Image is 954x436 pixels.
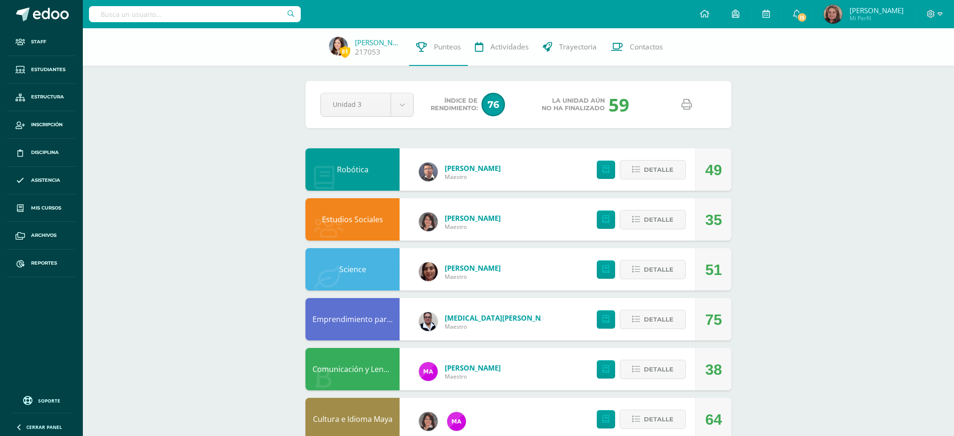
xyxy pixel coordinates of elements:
a: [PERSON_NAME] [445,363,501,372]
a: Mis cursos [8,194,75,222]
span: Cerrar panel [26,424,62,430]
img: df865ced3841bf7d29cb8ae74298d689.png [419,212,438,231]
div: 59 [609,92,629,117]
span: Disciplina [31,149,59,156]
span: Staff [31,38,46,46]
input: Busca un usuario... [89,6,301,22]
a: Estudios Sociales [322,214,383,225]
a: Asistencia [8,167,75,194]
span: Estudiantes [31,66,65,73]
div: 38 [705,348,722,391]
div: Estudios Sociales [305,198,400,241]
img: 2b9ad40edd54c2f1af5f41f24ea34807.png [419,312,438,331]
span: Detalle [644,311,673,328]
img: df865ced3841bf7d29cb8ae74298d689.png [419,412,438,431]
span: Maestro [445,273,501,281]
span: Maestro [445,323,558,331]
img: 982169c659605a718bed420dc7862649.png [419,362,438,381]
a: [PERSON_NAME] [445,213,501,223]
span: 81 [340,46,350,57]
div: Comunicación y Lenguaje [305,348,400,390]
a: Science [339,264,366,275]
a: Actividades [468,28,536,66]
a: Soporte [11,394,72,406]
div: 49 [705,149,722,191]
div: Robótica [305,148,400,191]
a: Inscripción [8,111,75,139]
span: Asistencia [31,177,60,184]
div: 75 [705,299,722,341]
a: [PERSON_NAME] [355,38,402,47]
a: Estudiantes [8,56,75,84]
a: [PERSON_NAME] [445,263,501,273]
img: 982169c659605a718bed420dc7862649.png [447,412,466,431]
span: Punteos [434,42,461,52]
span: Detalle [644,411,673,428]
span: Detalle [644,211,673,228]
div: 35 [705,199,722,241]
button: Detalle [620,410,686,429]
button: Detalle [620,260,686,279]
span: Maestro [445,223,501,231]
a: Unidad 3 [321,93,413,116]
img: b20be52476d037d2dd4fed11a7a31884.png [824,5,842,24]
a: Reportes [8,250,75,277]
span: 13 [797,12,807,23]
a: Staff [8,28,75,56]
a: Emprendimiento para la Productividad [313,314,451,324]
a: Robótica [337,164,369,175]
div: Science [305,248,400,291]
a: Comunicación y Lenguaje [313,364,403,374]
button: Detalle [620,160,686,179]
div: 51 [705,249,722,291]
button: Detalle [620,210,686,229]
span: [PERSON_NAME] [850,6,904,15]
span: Maestro [445,173,501,181]
span: Archivos [31,232,56,239]
a: [PERSON_NAME] [445,163,501,173]
a: 217053 [355,47,380,57]
a: Punteos [409,28,468,66]
a: Archivos [8,222,75,250]
a: Disciplina [8,139,75,167]
span: Índice de Rendimiento: [431,97,478,112]
span: Soporte [38,397,60,404]
span: 76 [481,93,505,116]
img: 5f1707d5efd63e8f04ee695e4f407930.png [419,262,438,281]
span: Mis cursos [31,204,61,212]
img: c7b6f2bc0b4920b4ad1b77fd0b6e0731.png [419,162,438,181]
a: Contactos [604,28,670,66]
span: Mi Perfil [850,14,904,22]
img: 4d4cd327770493201640ac408f679033.png [329,37,348,56]
span: Inscripción [31,121,63,129]
span: La unidad aún no ha finalizado [542,97,605,112]
span: Trayectoria [559,42,597,52]
span: Contactos [630,42,663,52]
a: [MEDICAL_DATA][PERSON_NAME] [445,313,558,323]
button: Detalle [620,360,686,379]
span: Reportes [31,259,57,267]
a: Trayectoria [536,28,604,66]
span: Unidad 3 [333,93,379,115]
span: Actividades [490,42,529,52]
button: Detalle [620,310,686,329]
span: Estructura [31,93,64,101]
a: Cultura e Idioma Maya [313,414,393,424]
span: Maestro [445,372,501,380]
div: Emprendimiento para la Productividad [305,298,400,340]
a: Estructura [8,84,75,112]
span: Detalle [644,361,673,378]
span: Detalle [644,261,673,278]
span: Detalle [644,161,673,178]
